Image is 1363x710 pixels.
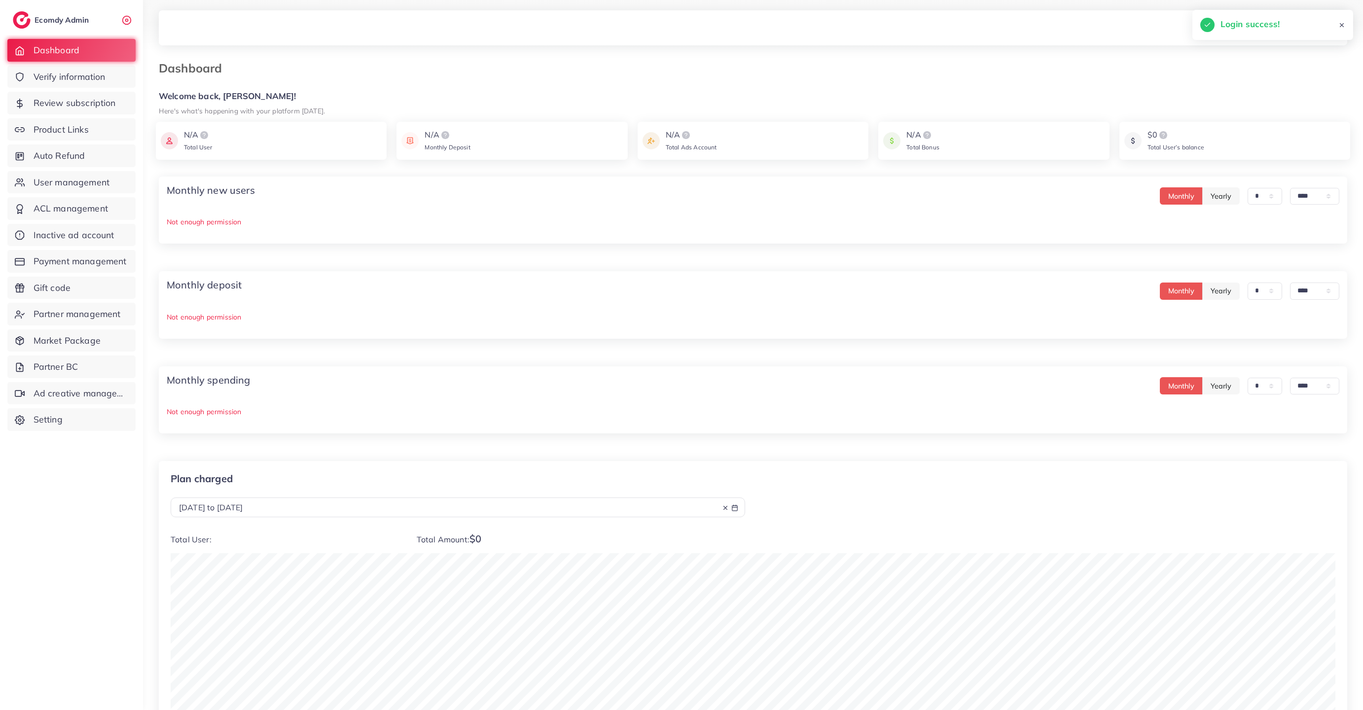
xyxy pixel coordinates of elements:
[921,129,933,141] img: logo
[198,129,210,141] img: logo
[883,129,900,152] img: icon payment
[7,224,136,247] a: Inactive ad account
[7,92,136,114] a: Review subscription
[167,374,251,386] h4: Monthly spending
[1160,377,1203,394] button: Monthly
[7,171,136,194] a: User management
[1124,129,1142,152] img: icon payment
[34,123,89,136] span: Product Links
[167,279,242,291] h4: Monthly deposit
[7,118,136,141] a: Product Links
[643,129,660,152] img: icon payment
[7,66,136,88] a: Verify information
[401,129,419,152] img: icon payment
[906,129,939,141] div: N/A
[666,129,717,141] div: N/A
[184,129,213,141] div: N/A
[425,143,470,151] span: Monthly Deposit
[1148,143,1204,151] span: Total User’s balance
[680,129,692,141] img: logo
[13,11,31,29] img: logo
[7,355,136,378] a: Partner BC
[34,255,127,268] span: Payment management
[34,149,85,162] span: Auto Refund
[34,334,101,347] span: Market Package
[7,303,136,325] a: Partner management
[34,44,79,57] span: Dashboard
[439,129,451,141] img: logo
[34,71,106,83] span: Verify information
[425,129,470,141] div: N/A
[7,197,136,220] a: ACL management
[34,308,121,320] span: Partner management
[34,282,71,294] span: Gift code
[34,202,108,215] span: ACL management
[1202,283,1240,300] button: Yearly
[906,143,939,151] span: Total Bonus
[167,184,255,196] h4: Monthly new users
[159,61,230,75] h3: Dashboard
[159,106,325,115] small: Here's what's happening with your platform [DATE].
[167,311,1339,323] p: Not enough permission
[167,216,1339,228] p: Not enough permission
[13,11,91,29] a: logoEcomdy Admin
[1157,129,1169,141] img: logo
[34,360,78,373] span: Partner BC
[7,382,136,405] a: Ad creative management
[7,408,136,431] a: Setting
[171,533,401,545] p: Total User:
[1160,187,1203,205] button: Monthly
[469,532,481,545] span: $0
[161,129,178,152] img: icon payment
[35,15,91,25] h2: Ecomdy Admin
[171,473,745,485] p: Plan charged
[7,277,136,299] a: Gift code
[7,39,136,62] a: Dashboard
[1160,283,1203,300] button: Monthly
[34,176,109,189] span: User management
[7,329,136,352] a: Market Package
[7,144,136,167] a: Auto Refund
[1220,18,1280,31] h5: Login success!
[159,91,1347,102] h5: Welcome back, [PERSON_NAME]!
[184,143,213,151] span: Total User
[34,229,114,242] span: Inactive ad account
[34,387,128,400] span: Ad creative management
[34,413,63,426] span: Setting
[1202,187,1240,205] button: Yearly
[1148,129,1204,141] div: $0
[34,97,116,109] span: Review subscription
[417,533,745,545] p: Total Amount:
[179,502,243,512] span: [DATE] to [DATE]
[1202,377,1240,394] button: Yearly
[167,406,1339,418] p: Not enough permission
[7,250,136,273] a: Payment management
[666,143,717,151] span: Total Ads Account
